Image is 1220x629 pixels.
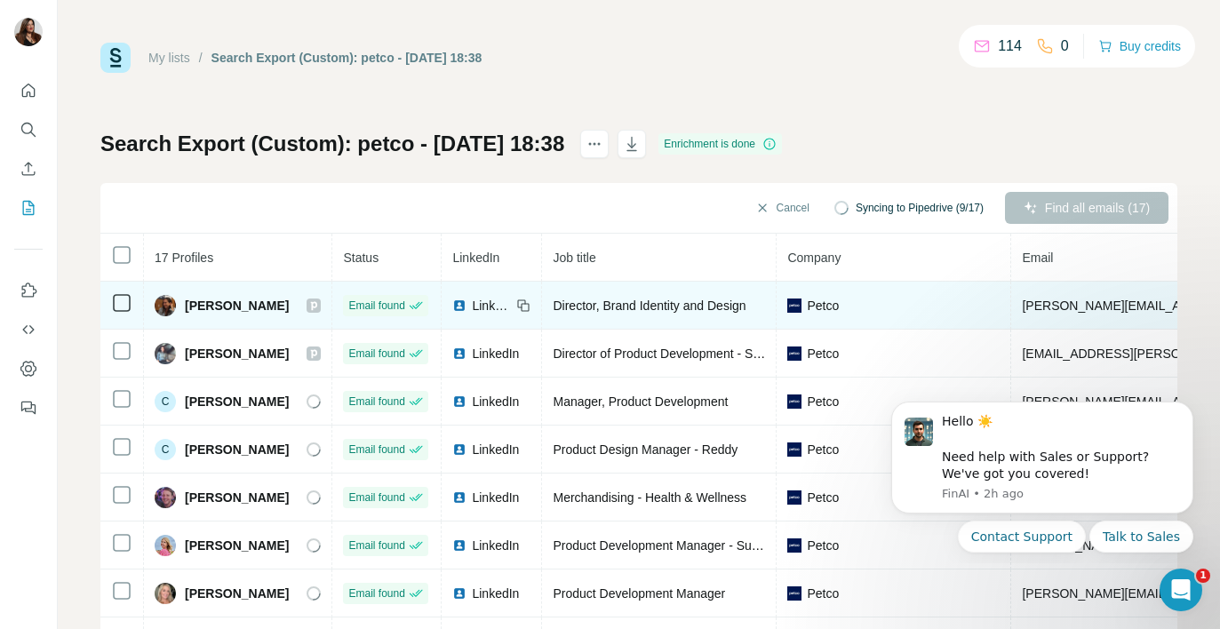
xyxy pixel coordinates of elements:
button: Use Surfe API [14,314,43,346]
img: company-logo [787,586,801,601]
span: Status [343,251,379,265]
span: Product Design Manager - Reddy [553,442,738,457]
span: Product Development Manager [553,586,725,601]
span: Petco [807,585,839,602]
img: company-logo [787,442,801,457]
span: Petco [807,441,839,458]
span: [PERSON_NAME] [185,537,289,554]
span: Petco [807,345,839,362]
img: LinkedIn logo [452,442,466,457]
button: Buy credits [1098,34,1181,59]
img: Avatar [155,487,176,508]
button: Feedback [14,392,43,424]
img: company-logo [787,394,801,409]
img: LinkedIn logo [452,490,466,505]
span: Petco [807,297,839,314]
span: Email found [348,537,404,553]
img: Surfe Logo [100,43,131,73]
span: Email [1022,251,1053,265]
button: My lists [14,192,43,224]
img: LinkedIn logo [452,346,466,361]
span: 1 [1196,569,1210,583]
p: 0 [1061,36,1069,57]
span: Email found [348,298,404,314]
span: Email found [348,442,404,458]
p: 114 [998,36,1022,57]
button: actions [580,130,609,158]
img: company-logo [787,538,801,553]
button: Quick start [14,75,43,107]
span: Director, Brand Identity and Design [553,299,746,313]
img: company-logo [787,490,801,505]
button: Enrich CSV [14,153,43,185]
span: Syncing to Pipedrive (9/17) [856,200,984,216]
span: LinkedIn [472,297,511,314]
span: [PERSON_NAME] [185,441,289,458]
span: Petco [807,489,839,506]
span: Petco [807,537,839,554]
li: / [199,49,203,67]
span: Merchandising - Health & Wellness [553,490,746,505]
span: [PERSON_NAME] [185,585,289,602]
span: Director of Product Development - Supplies [553,346,792,361]
span: LinkedIn [472,345,519,362]
span: [PERSON_NAME] [185,393,289,410]
img: Avatar [155,535,176,556]
img: Avatar [14,18,43,46]
div: Search Export (Custom): petco - [DATE] 18:38 [211,49,482,67]
span: Email found [348,394,404,410]
span: Email found [348,585,404,601]
span: Company [787,251,841,265]
span: [PERSON_NAME] [185,489,289,506]
span: 17 Profiles [155,251,213,265]
img: Avatar [155,295,176,316]
button: Dashboard [14,353,43,385]
span: LinkedIn [472,441,519,458]
button: Cancel [743,192,822,224]
a: My lists [148,51,190,65]
img: LinkedIn logo [452,394,466,409]
button: Search [14,114,43,146]
div: C [155,439,176,460]
img: Avatar [155,343,176,364]
span: Manager, Product Development [553,394,728,409]
img: LinkedIn logo [452,586,466,601]
span: LinkedIn [472,489,519,506]
span: Product Development Manager - Supplies (Collars, Harnesses, Leashes, Travel) [553,538,995,553]
img: Avatar [155,583,176,604]
span: LinkedIn [472,585,519,602]
img: company-logo [787,346,801,361]
div: Enrichment is done [658,133,782,155]
iframe: Intercom live chat [1160,569,1202,611]
span: Email found [348,346,404,362]
span: Petco [807,393,839,410]
span: Job title [553,251,595,265]
span: LinkedIn [472,537,519,554]
img: company-logo [787,299,801,313]
div: C [155,391,176,412]
img: LinkedIn logo [452,299,466,313]
span: Email found [348,490,404,506]
span: LinkedIn [472,393,519,410]
span: [PERSON_NAME] [185,297,289,314]
span: [PERSON_NAME] [185,345,289,362]
iframe: Intercom notifications message [865,386,1220,563]
h1: Search Export (Custom): petco - [DATE] 18:38 [100,130,564,158]
button: Use Surfe on LinkedIn [14,275,43,307]
span: LinkedIn [452,251,499,265]
img: LinkedIn logo [452,538,466,553]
